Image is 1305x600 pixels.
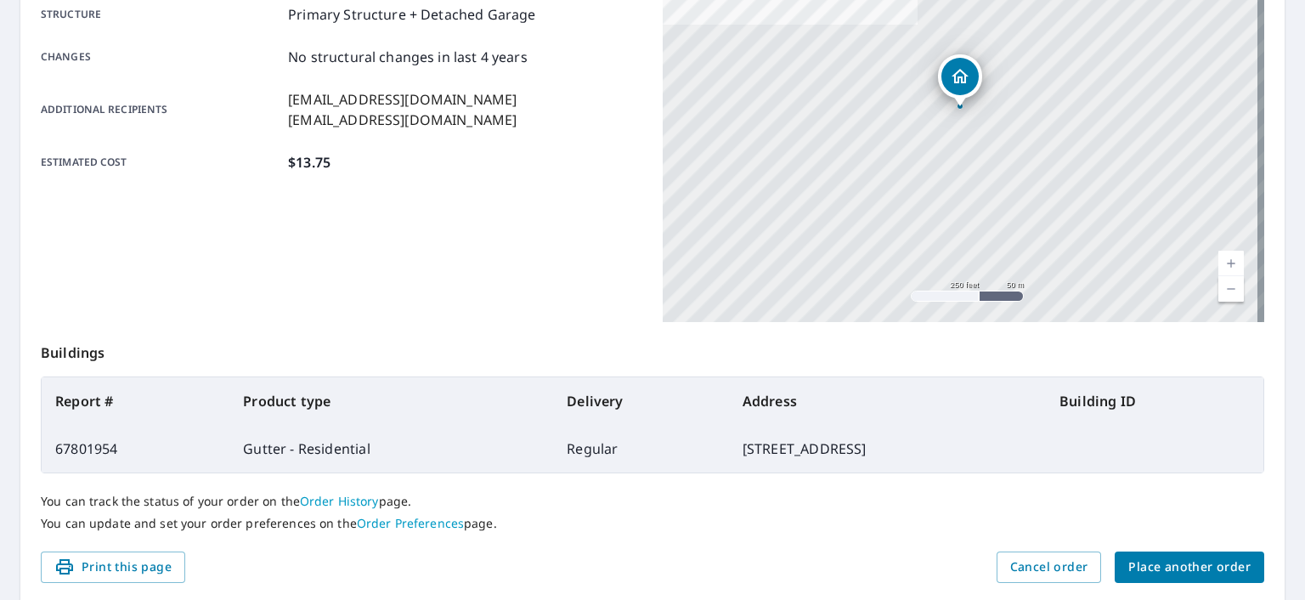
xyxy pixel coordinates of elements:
a: Order History [300,493,379,509]
p: [EMAIL_ADDRESS][DOMAIN_NAME] [288,89,517,110]
th: Delivery [553,377,729,425]
p: Changes [41,47,281,67]
a: Current Level 17, Zoom Out [1218,276,1244,302]
button: Cancel order [997,552,1102,583]
p: $13.75 [288,152,330,173]
button: Place another order [1115,552,1264,583]
th: Building ID [1046,377,1263,425]
p: Primary Structure + Detached Garage [288,4,535,25]
a: Order Preferences [357,515,464,531]
span: Cancel order [1010,557,1088,578]
p: Estimated cost [41,152,281,173]
p: You can track the status of your order on the page. [41,494,1264,509]
th: Product type [229,377,553,425]
td: [STREET_ADDRESS] [729,425,1046,473]
td: Regular [553,425,729,473]
div: Dropped pin, building 1, Residential property, 41 Crystal View Way Leicester, NC 28748 [938,54,982,107]
p: You can update and set your order preferences on the page. [41,516,1264,531]
p: Buildings [41,322,1264,376]
p: No structural changes in last 4 years [288,47,528,67]
p: [EMAIL_ADDRESS][DOMAIN_NAME] [288,110,517,130]
p: Additional recipients [41,89,281,130]
td: 67801954 [42,425,229,473]
th: Report # [42,377,229,425]
button: Print this page [41,552,185,583]
a: Current Level 17, Zoom In [1218,251,1244,276]
span: Place another order [1128,557,1251,578]
span: Print this page [54,557,172,578]
td: Gutter - Residential [229,425,553,473]
p: Structure [41,4,281,25]
th: Address [729,377,1046,425]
